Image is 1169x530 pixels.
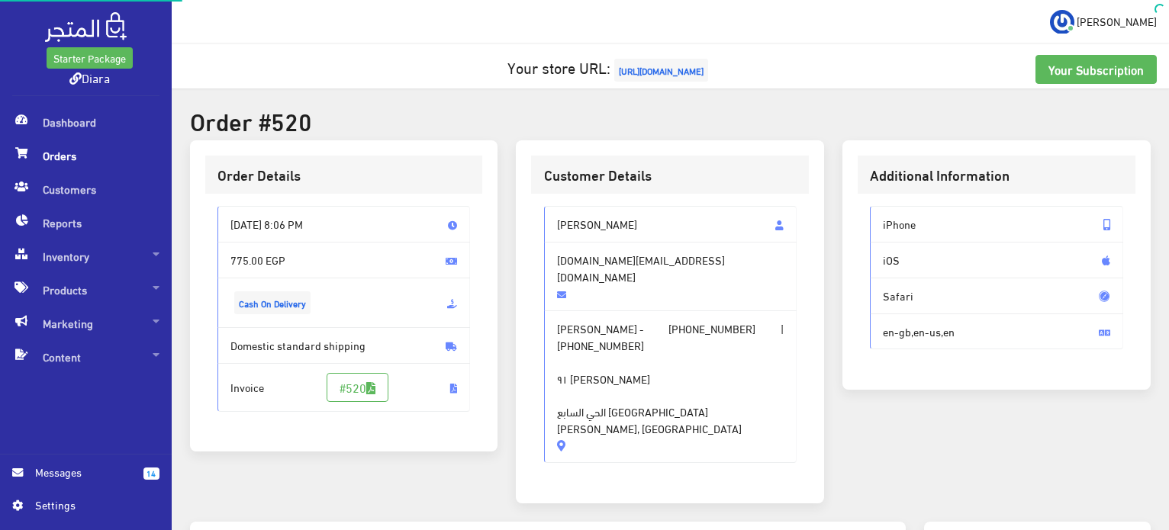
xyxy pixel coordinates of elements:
[12,273,159,307] span: Products
[507,53,712,81] a: Your store URL:[URL][DOMAIN_NAME]
[327,373,388,402] a: #520
[544,168,797,182] h3: Customer Details
[12,340,159,374] span: Content
[12,239,159,273] span: Inventory
[870,278,1123,314] span: Safari
[47,47,133,69] a: Starter Package
[217,206,471,243] span: [DATE] 8:06 PM
[544,310,797,463] span: [PERSON_NAME] - |
[35,496,147,513] span: Settings
[1093,426,1151,483] iframe: Drift Widget Chat Controller
[870,242,1123,278] span: iOS
[12,464,159,496] a: 14 Messages
[1077,11,1157,31] span: [PERSON_NAME]
[544,206,797,243] span: [PERSON_NAME]
[12,139,159,172] span: Orders
[12,172,159,206] span: Customers
[217,168,471,182] h3: Order Details
[557,337,644,354] span: [PHONE_NUMBER]
[544,242,797,311] span: [DOMAIN_NAME][EMAIL_ADDRESS][DOMAIN_NAME]
[12,105,159,139] span: Dashboard
[12,307,159,340] span: Marketing
[557,354,784,437] span: ٩١ [PERSON_NAME] الحي السابع [GEOGRAPHIC_DATA][PERSON_NAME], [GEOGRAPHIC_DATA]
[668,320,755,337] span: [PHONE_NUMBER]
[190,107,1151,133] h2: Order #520
[1050,9,1157,34] a: ... [PERSON_NAME]
[217,363,471,412] span: Invoice
[217,327,471,364] span: Domestic standard shipping
[12,496,159,521] a: Settings
[69,66,110,88] a: Diara
[614,59,708,82] span: [URL][DOMAIN_NAME]
[35,464,131,480] span: Messages
[45,12,127,42] img: .
[870,168,1123,182] h3: Additional Information
[217,242,471,278] span: 775.00 EGP
[234,291,311,314] span: Cash On Delivery
[870,206,1123,243] span: iPhone
[870,313,1123,350] span: en-gb,en-us,en
[143,467,159,480] span: 14
[12,206,159,239] span: Reports
[1035,55,1157,84] a: Your Subscription
[1050,10,1074,34] img: ...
